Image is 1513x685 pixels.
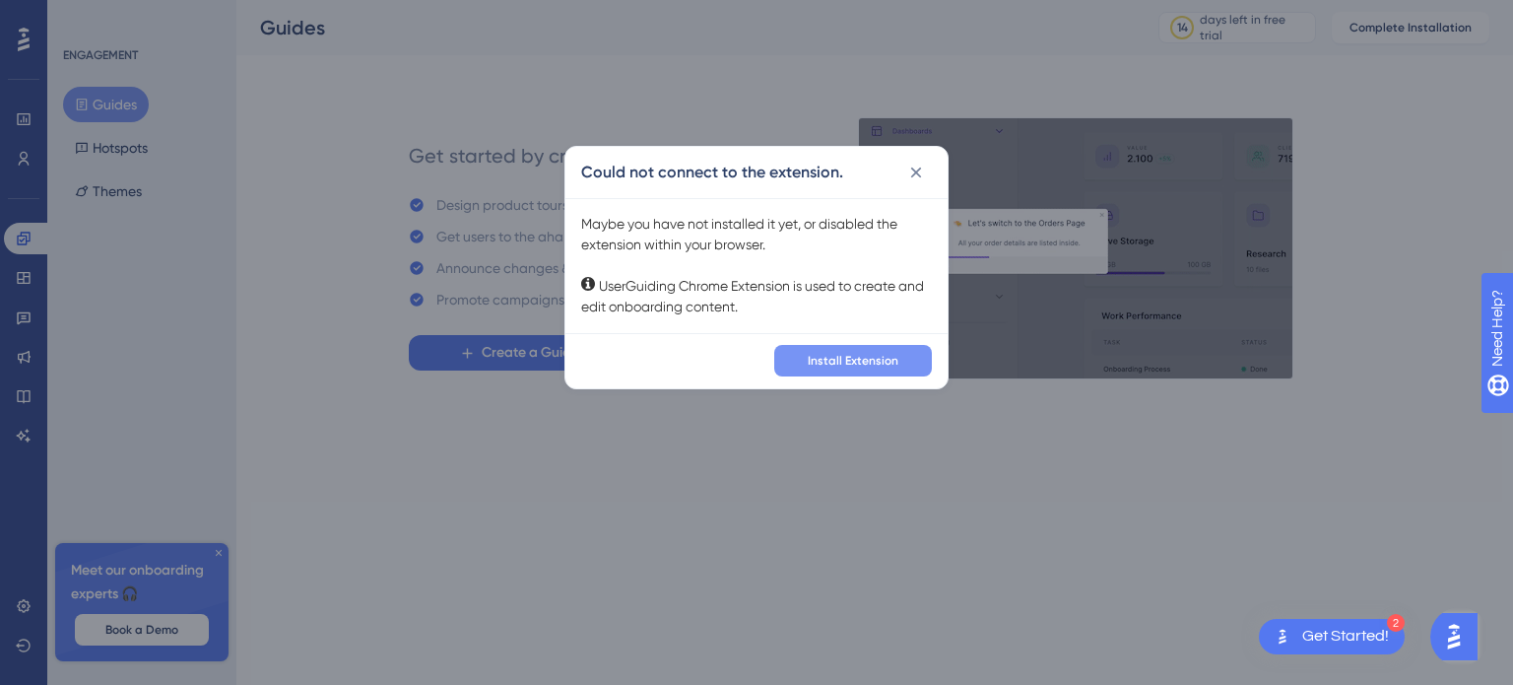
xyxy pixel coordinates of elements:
h2: Could not connect to the extension. [581,161,843,184]
div: Maybe you have not installed it yet, or disabled the extension within your browser. UserGuiding C... [581,214,932,317]
div: Open Get Started! checklist, remaining modules: 2 [1259,619,1405,654]
span: Install Extension [808,353,898,369]
div: Get Started! [1302,626,1389,648]
div: 2 [1387,614,1405,632]
img: launcher-image-alternative-text [1271,625,1294,649]
span: Need Help? [46,5,123,29]
iframe: UserGuiding AI Assistant Launcher [1430,607,1489,666]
